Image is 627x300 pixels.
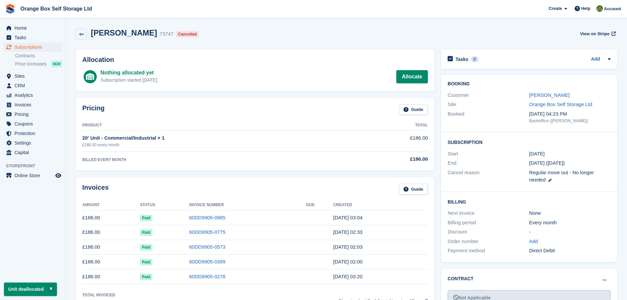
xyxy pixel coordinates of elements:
[448,169,529,184] div: Cancel reason
[591,56,600,63] a: Add
[529,228,611,236] div: -
[82,120,366,131] th: Product
[82,225,140,240] td: £186.00
[366,131,428,151] td: £186.00
[14,171,54,180] span: Online Store
[366,155,428,163] div: £186.00
[577,28,617,39] a: View on Stripe
[580,31,609,37] span: View on Stripe
[448,219,529,227] div: Billing period
[448,275,474,282] h2: Contract
[448,92,529,99] div: Customer
[82,56,428,64] h2: Allocation
[448,247,529,255] div: Payment method
[82,269,140,284] td: £186.00
[6,163,65,169] span: Storefront
[333,259,363,264] time: 2025-05-01 01:00:47 UTC
[4,283,57,296] p: Unit deallocated
[3,119,62,128] a: menu
[529,247,611,255] div: Direct Debit
[529,118,611,124] div: Backoffice ([PERSON_NAME])
[160,30,173,38] div: 73747
[14,119,54,128] span: Coupons
[333,274,363,279] time: 2025-04-01 02:20:25 UTC
[333,229,363,235] time: 2025-07-01 01:33:02 UTC
[5,4,15,14] img: stora-icon-8386f47178a22dfd0bd8f6a31ec36ba5ce8667c1dd55bd0f319d3a0aa187defe.svg
[3,100,62,109] a: menu
[82,157,366,163] div: BILLED EVERY MONTH
[448,238,529,245] div: Order number
[3,23,62,33] a: menu
[399,104,428,115] a: Guide
[189,200,306,210] th: Invoice Number
[448,139,611,145] h2: Subscription
[91,28,157,37] h2: [PERSON_NAME]
[333,215,363,220] time: 2025-08-01 02:04:56 UTC
[529,160,565,166] span: [DATE] ([DATE])
[3,91,62,100] a: menu
[82,142,366,148] div: £186.00 every month
[3,171,62,180] a: menu
[14,138,54,148] span: Settings
[100,77,157,84] div: Subscription started [DATE]
[140,259,152,265] span: Paid
[596,5,603,12] img: Pippa White
[189,274,225,279] a: 60DD9905-0278
[3,148,62,157] a: menu
[448,81,611,87] h2: Booking
[82,210,140,225] td: £186.00
[189,215,225,220] a: 60DD9905-0985
[448,101,529,108] div: Site
[140,229,152,236] span: Paid
[14,23,54,33] span: Home
[82,200,140,210] th: Amount
[471,56,479,62] div: 0
[15,53,62,59] a: Contracts
[3,42,62,52] a: menu
[3,138,62,148] a: menu
[549,5,562,12] span: Create
[399,184,428,195] a: Guide
[14,33,54,42] span: Tasks
[14,110,54,119] span: Pricing
[529,110,611,118] div: [DATE] 04:23 PM
[3,110,62,119] a: menu
[529,219,611,227] div: Every month
[15,60,62,68] a: Price increases NEW
[448,209,529,217] div: Next invoice
[456,56,468,62] h2: Tasks
[581,5,590,12] span: Help
[529,101,592,107] a: Orange Box Self Storage Ltd
[529,209,611,217] div: None
[15,61,47,67] span: Price increases
[529,92,570,98] a: [PERSON_NAME]
[14,148,54,157] span: Capital
[3,81,62,90] a: menu
[140,274,152,280] span: Paid
[448,198,611,205] h2: Billing
[448,110,529,124] div: Booked
[396,70,428,83] a: Allocate
[529,150,545,158] time: 2025-03-01 01:00:00 UTC
[82,184,109,195] h2: Invoices
[189,259,225,264] a: 60DD9905-0399
[333,244,363,250] time: 2025-06-01 01:03:38 UTC
[82,134,366,142] div: 20' Unit - Commercial/Industrial × 1
[140,215,152,221] span: Paid
[176,31,199,38] div: Cancelled
[529,170,594,183] span: Regular move out - No longer needed
[140,200,189,210] th: Status
[333,200,428,210] th: Created
[14,81,54,90] span: CRM
[189,244,225,250] a: 60DD9905-0573
[448,159,529,167] div: End
[529,238,538,245] a: Add
[54,172,62,179] a: Preview store
[14,91,54,100] span: Analytics
[448,150,529,158] div: Start
[82,255,140,269] td: £186.00
[18,3,95,14] a: Orange Box Self Storage Ltd
[14,129,54,138] span: Protection
[189,229,225,235] a: 60DD9905-0775
[306,200,333,210] th: Due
